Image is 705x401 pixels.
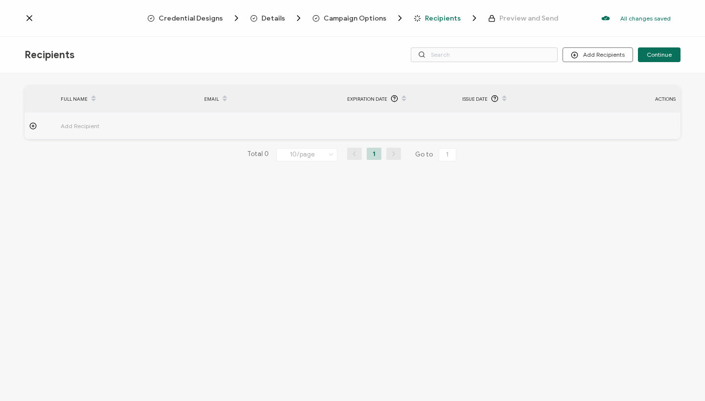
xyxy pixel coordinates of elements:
li: 1 [367,148,381,160]
input: Select [276,148,337,161]
button: Continue [638,47,681,62]
div: FULL NAME [56,90,199,107]
span: Credential Designs [159,15,223,22]
span: Campaign Options [312,13,405,23]
span: Preview and Send [488,15,558,22]
span: Go to [415,148,458,161]
span: Issue Date [462,93,488,105]
span: Continue [647,52,672,58]
span: Recipients [414,13,479,23]
div: EMAIL [199,90,343,107]
span: Expiration Date [347,93,387,105]
div: ACTIONS [587,93,681,105]
span: Preview and Send [499,15,558,22]
span: Recipients [24,49,74,61]
input: Search [411,47,558,62]
span: Details [250,13,304,23]
p: All changes saved [620,15,671,22]
span: Campaign Options [324,15,386,22]
span: Add Recipient [61,120,154,132]
button: Add Recipients [563,47,633,62]
span: Recipients [425,15,461,22]
span: Credential Designs [147,13,241,23]
span: Total 0 [247,148,269,161]
div: Breadcrumb [147,13,558,23]
iframe: Chat Widget [656,354,705,401]
span: Details [261,15,285,22]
